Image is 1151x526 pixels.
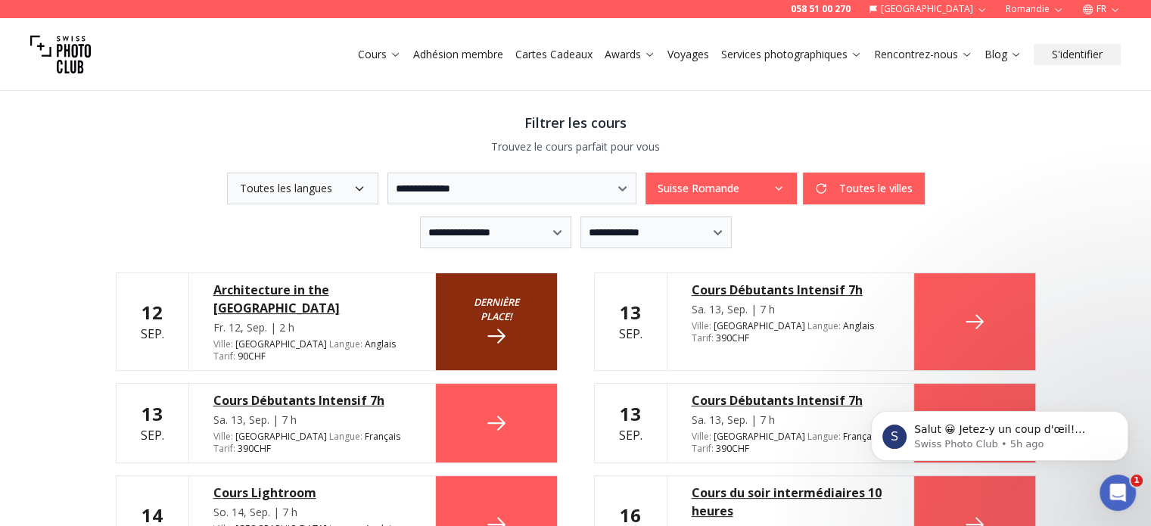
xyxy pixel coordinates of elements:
span: Langue : [329,338,362,350]
div: [GEOGRAPHIC_DATA] 390 CHF [213,431,411,455]
a: Cours [358,47,401,62]
b: 13 [620,401,641,426]
a: Architecture in the [GEOGRAPHIC_DATA] [213,281,411,317]
span: Anglais [843,320,874,332]
span: Tarif : [692,442,714,455]
b: 13 [142,401,163,426]
a: Cours Débutants Intensif 7h [692,391,889,409]
span: Ville : [692,319,711,332]
a: Dernière place! [436,273,557,370]
button: Toutes les langues [227,173,378,204]
button: Services photographiques [715,44,868,65]
span: Français [843,431,879,443]
span: Ville : [692,430,711,443]
div: Sa. 13, Sep. | 7 h [692,302,889,317]
button: Blog [978,44,1028,65]
a: Cours Lightroom [213,484,411,502]
div: So. 14, Sep. | 7 h [213,505,411,520]
button: S'identifier [1034,44,1121,65]
a: Cours Débutants Intensif 7h [692,281,889,299]
button: Cours [352,44,407,65]
button: Toutes le villes [803,173,925,204]
span: Tarif : [213,350,235,363]
img: Swiss photo club [30,24,91,85]
b: 12 [142,300,163,325]
span: Tarif : [213,442,235,455]
div: Fr. 12, Sep. | 2 h [213,320,411,335]
span: 1 [1131,475,1143,487]
a: Cartes Cadeaux [515,47,593,62]
p: Trouvez le cours parfait pour vous [116,139,1036,154]
h3: Filtrer les cours [116,112,1036,133]
div: Sa. 13, Sep. | 7 h [692,412,889,428]
a: Adhésion membre [413,47,503,62]
a: Blog [985,47,1022,62]
a: Awards [605,47,655,62]
a: Services photographiques [721,47,862,62]
div: [GEOGRAPHIC_DATA] 390 CHF [692,431,889,455]
div: Sep. [141,300,164,343]
span: Anglais [365,338,396,350]
div: Sep. [141,402,164,444]
span: Langue : [807,319,841,332]
a: Cours du soir intermédiaires 10 heures [692,484,889,520]
button: Suisse Romande [645,173,797,204]
span: Langue : [329,430,362,443]
span: Tarif : [692,331,714,344]
span: Langue : [807,430,841,443]
a: 058 51 00 270 [791,3,851,15]
button: Cartes Cadeaux [509,44,599,65]
div: [GEOGRAPHIC_DATA] 90 CHF [213,338,411,363]
b: 13 [620,300,641,325]
div: Sep. [619,402,642,444]
div: [GEOGRAPHIC_DATA] 390 CHF [692,320,889,344]
span: Ville : [213,430,233,443]
a: Voyages [667,47,709,62]
button: Awards [599,44,661,65]
iframe: Intercom live chat [1100,475,1136,511]
a: Rencontrez-nous [874,47,972,62]
button: Voyages [661,44,715,65]
a: Cours Débutants Intensif 7h [213,391,411,409]
button: Adhésion membre [407,44,509,65]
button: Rencontrez-nous [868,44,978,65]
span: Ville : [213,338,233,350]
div: Sep. [619,300,642,343]
small: Dernière place! [460,295,533,324]
span: Français [365,431,400,443]
div: Sa. 13, Sep. | 7 h [213,412,411,428]
iframe: Intercom notifications message [848,379,1151,485]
